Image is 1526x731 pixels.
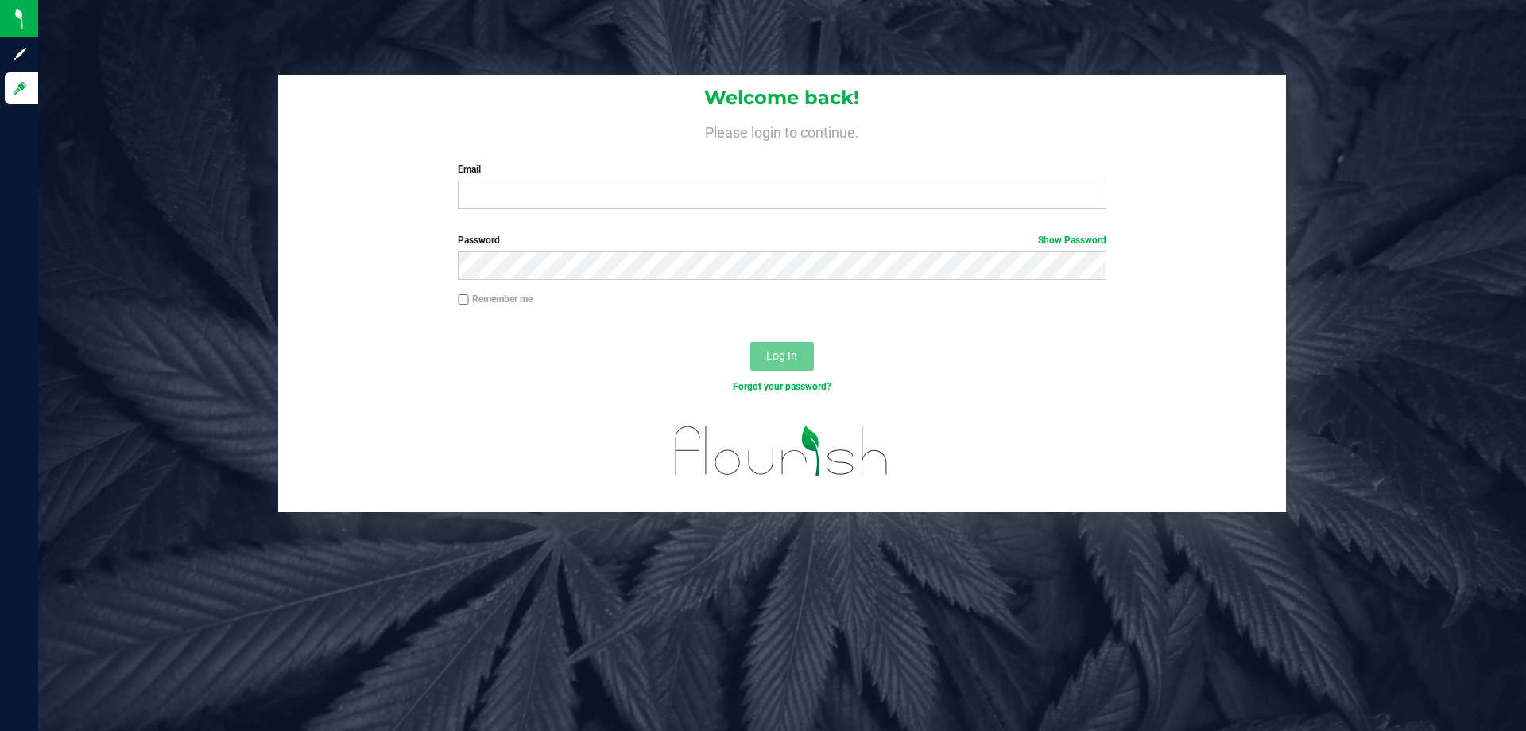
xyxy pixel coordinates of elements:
[278,121,1286,140] h4: Please login to continue.
[1038,235,1106,246] a: Show Password
[278,87,1286,108] h1: Welcome back!
[458,294,469,305] input: Remember me
[458,235,500,246] span: Password
[12,80,28,96] inline-svg: Log in
[656,410,908,492] img: flourish_logo.svg
[458,162,1106,177] label: Email
[12,46,28,62] inline-svg: Sign up
[766,349,797,362] span: Log In
[733,381,831,392] a: Forgot your password?
[750,342,814,371] button: Log In
[458,292,533,306] label: Remember me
